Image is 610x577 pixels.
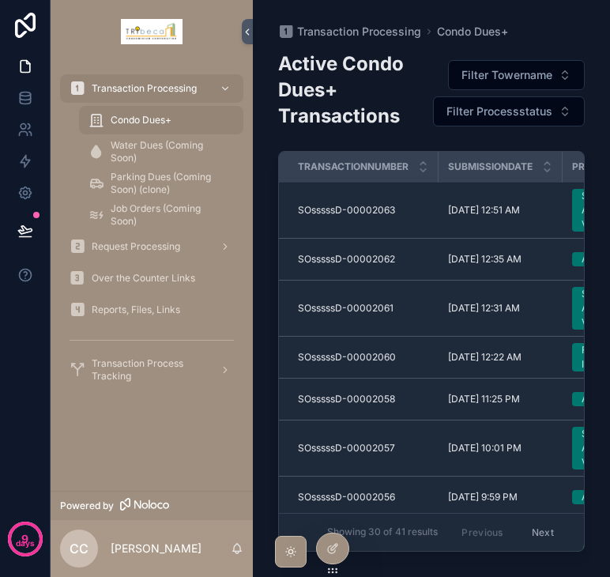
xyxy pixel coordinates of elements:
[298,393,395,405] span: SOsssssD-00002058
[60,356,243,384] a: Transaction Process Tracking
[60,74,243,103] a: Transaction Processing
[298,302,429,315] a: SOsssssD-00002061
[60,296,243,324] a: Reports, Files, Links
[111,171,228,196] span: Parking Dues (Coming Soon) (clone)
[448,60,585,90] button: Select Button
[298,204,395,217] span: SOsssssD-00002063
[448,302,553,315] a: [DATE] 12:31 AM
[16,537,35,550] p: days
[92,357,207,383] span: Transaction Process Tracking
[298,351,429,364] a: SOsssssD-00002060
[111,202,228,228] span: Job Orders (Coming Soon)
[448,302,520,315] span: [DATE] 12:31 AM
[461,67,552,83] span: Filter Towername
[298,491,395,503] span: SOsssssD-00002056
[111,139,228,164] span: Water Dues (Coming Soon)
[327,526,438,539] span: Showing 30 of 41 results
[297,24,421,40] span: Transaction Processing
[92,304,180,316] span: Reports, Files, Links
[298,442,429,454] a: SOsssssD-00002057
[298,491,429,503] a: SOsssssD-00002056
[92,240,180,253] span: Request Processing
[298,351,396,364] span: SOsssssD-00002060
[60,232,243,261] a: Request Processing
[298,302,393,315] span: SOsssssD-00002061
[92,272,195,285] span: Over the Counter Links
[79,106,243,134] a: Condo Dues+
[448,442,553,454] a: [DATE] 10:01 PM
[448,491,553,503] a: [DATE] 9:59 PM
[298,253,429,266] a: SOsssssD-00002062
[448,442,522,454] span: [DATE] 10:01 PM
[121,19,183,44] img: App logo
[448,204,520,217] span: [DATE] 12:51 AM
[79,201,243,229] a: Job Orders (Coming Soon)
[51,63,253,405] div: scrollable content
[448,393,520,405] span: [DATE] 11:25 PM
[448,351,553,364] a: [DATE] 12:22 AM
[448,351,522,364] span: [DATE] 12:22 AM
[448,253,553,266] a: [DATE] 12:35 AM
[70,539,88,558] span: CC
[298,204,429,217] a: SOsssssD-00002063
[79,138,243,166] a: Water Dues (Coming Soon)
[298,253,395,266] span: SOsssssD-00002062
[521,520,565,545] button: Next
[298,393,429,405] a: SOsssssD-00002058
[79,169,243,198] a: Parking Dues (Coming Soon) (clone)
[448,393,553,405] a: [DATE] 11:25 PM
[60,500,114,512] span: Powered by
[60,264,243,292] a: Over the Counter Links
[111,541,201,556] p: [PERSON_NAME]
[448,491,518,503] span: [DATE] 9:59 PM
[21,531,28,547] p: 9
[448,204,553,217] a: [DATE] 12:51 AM
[448,253,522,266] span: [DATE] 12:35 AM
[278,24,421,40] a: Transaction Processing
[92,82,197,95] span: Transaction Processing
[278,51,429,129] h2: Active Condo Dues+ Transactions
[448,160,533,173] span: Submissiondate
[446,104,552,119] span: Filter Processstatus
[437,24,508,40] a: Condo Dues+
[111,114,171,126] span: Condo Dues+
[298,442,395,454] span: SOsssssD-00002057
[433,96,585,126] button: Select Button
[298,160,409,173] span: Transactionnumber
[51,491,253,520] a: Powered by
